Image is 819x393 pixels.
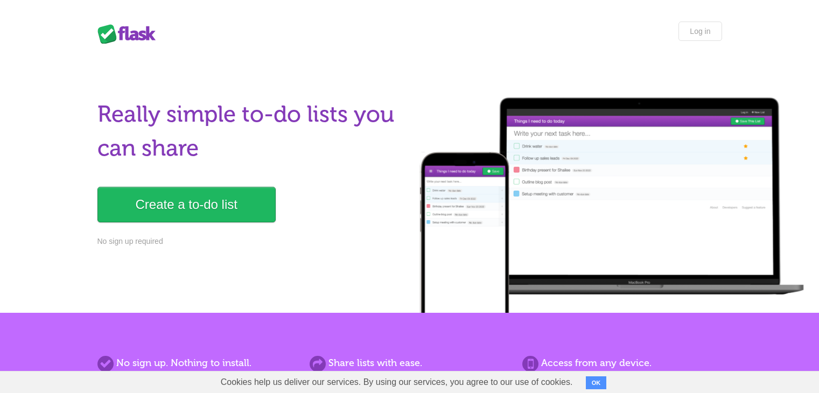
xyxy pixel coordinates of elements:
h2: No sign up. Nothing to install. [97,356,297,370]
span: Cookies help us deliver our services. By using our services, you agree to our use of cookies. [210,371,584,393]
h2: Share lists with ease. [310,356,509,370]
div: Flask Lists [97,24,162,44]
a: Log in [678,22,722,41]
button: OK [586,376,607,389]
a: Create a to-do list [97,187,276,222]
p: No sign up required [97,236,403,247]
h2: Access from any device. [522,356,722,370]
h1: Really simple to-do lists you can share [97,97,403,165]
